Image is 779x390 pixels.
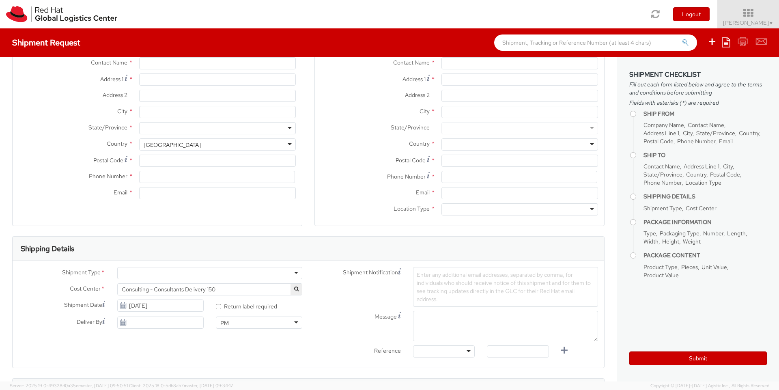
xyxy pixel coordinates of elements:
span: Postal Code [643,138,674,145]
span: Company Name [643,121,684,129]
span: master, [DATE] 09:34:17 [184,383,233,388]
span: Cost Center [70,284,101,294]
div: PM [220,319,229,327]
span: Height [662,238,679,245]
h4: Shipping Details [643,194,767,200]
span: Address 1 [402,75,426,83]
span: Country [739,129,759,137]
span: Shipment Type [643,205,682,212]
span: State/Province [643,171,682,178]
span: Product Type [643,263,678,271]
span: Contact Name [688,121,724,129]
span: Width [643,238,658,245]
span: Fields with asterisks (*) are required [629,99,767,107]
span: City [723,163,733,170]
button: Logout [673,7,710,21]
span: State/Province [696,129,735,137]
span: Weight [683,238,701,245]
h4: Package Information [643,219,767,225]
span: Client: 2025.18.0-5db8ab7 [129,383,233,388]
span: Copyright © [DATE]-[DATE] Agistix Inc., All Rights Reserved [650,383,769,389]
h4: Ship To [643,152,767,158]
span: Shipment Notification [343,268,398,277]
span: Unit Value [702,263,727,271]
span: Contact Name [91,59,127,66]
span: Enter any additional email addresses, separated by comma, for individuals who should receive noti... [417,271,591,303]
span: Address Line 1 [643,129,679,137]
input: Shipment, Tracking or Reference Number (at least 4 chars) [494,34,697,51]
span: Phone Number [677,138,715,145]
div: [GEOGRAPHIC_DATA] [144,141,201,149]
span: master, [DATE] 09:50:51 [78,383,128,388]
span: Message [374,313,397,320]
span: Fill out each form listed below and agree to the terms and conditions before submitting [629,80,767,97]
h4: Ship From [643,111,767,117]
span: Email [719,138,733,145]
span: Type [643,230,656,237]
span: [PERSON_NAME] [723,19,774,26]
span: Country [409,140,430,147]
span: Location Type [394,205,430,212]
span: Address 2 [103,91,127,99]
span: State/Province [88,124,127,131]
span: Product Value [643,271,679,279]
span: Country [107,140,127,147]
span: Postal Code [396,157,426,164]
span: Reference [374,347,401,354]
span: Contact Name [393,59,430,66]
span: Email [416,189,430,196]
span: City [683,129,693,137]
span: Email [114,189,127,196]
img: rh-logistics-00dfa346123c4ec078e1.svg [6,6,117,22]
span: Shipment Date [64,301,102,309]
span: Country [686,171,706,178]
span: Phone Number [387,173,426,180]
span: City [420,108,430,115]
span: City [117,108,127,115]
span: Phone Number [89,172,127,180]
span: Postal Code [93,157,123,164]
h3: Shipping Details [21,245,74,253]
span: Deliver By [77,318,102,326]
h4: Package Content [643,252,767,259]
span: ▼ [769,20,774,26]
label: Return label required [216,301,278,310]
span: Packaging Type [660,230,699,237]
span: Cost Center [686,205,717,212]
span: Length [727,230,746,237]
span: Consulting - Consultants Delivery 150 [122,286,298,293]
input: Return label required [216,304,221,309]
span: Consulting - Consultants Delivery 150 [117,283,302,295]
span: Server: 2025.19.0-49328d0a35e [10,383,128,388]
span: Location Type [685,179,721,186]
span: Address Line 1 [684,163,719,170]
h3: Shipment Checklist [629,71,767,78]
span: Postal Code [710,171,740,178]
button: Submit [629,351,767,365]
span: Shipment Type [62,268,101,278]
span: Phone Number [643,179,682,186]
span: Address 2 [405,91,430,99]
span: Number [703,230,723,237]
h4: Shipment Request [12,38,80,47]
span: Contact Name [643,163,680,170]
span: Pieces [681,263,698,271]
span: State/Province [391,124,430,131]
span: Address 1 [100,75,123,83]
